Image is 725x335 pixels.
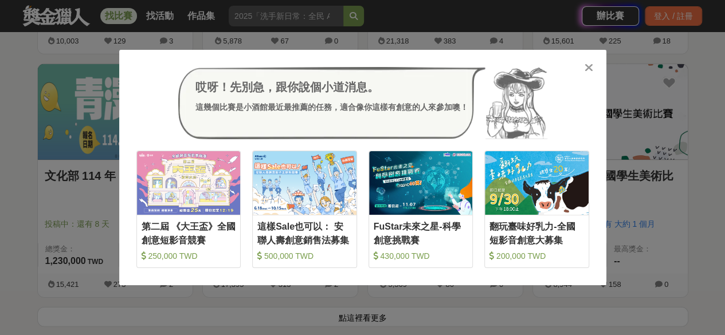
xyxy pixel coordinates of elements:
[142,220,236,246] div: 第二屆 《大王盃》全國創意短影音競賽
[257,250,352,262] div: 500,000 TWD
[142,250,236,262] div: 250,000 TWD
[257,220,352,246] div: 這樣Sale也可以： 安聯人壽創意銷售法募集
[485,151,589,215] img: Cover Image
[195,78,468,96] div: 哎呀！先別急，跟你說個小道消息。
[253,151,356,215] img: Cover Image
[485,67,547,139] img: Avatar
[137,151,241,215] img: Cover Image
[252,151,357,268] a: Cover Image這樣Sale也可以： 安聯人壽創意銷售法募集 500,000 TWD
[484,151,589,268] a: Cover Image翻玩臺味好乳力-全國短影音創意大募集 200,000 TWD
[369,151,473,268] a: Cover ImageFuStar未來之星-科學創意挑戰賽 430,000 TWD
[369,151,473,215] img: Cover Image
[489,250,584,262] div: 200,000 TWD
[489,220,584,246] div: 翻玩臺味好乳力-全國短影音創意大募集
[136,151,241,268] a: Cover Image第二屆 《大王盃》全國創意短影音競賽 250,000 TWD
[374,250,468,262] div: 430,000 TWD
[195,101,468,113] div: 這幾個比賽是小酒館最近最推薦的任務，適合像你這樣有創意的人來參加噢！
[374,220,468,246] div: FuStar未來之星-科學創意挑戰賽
